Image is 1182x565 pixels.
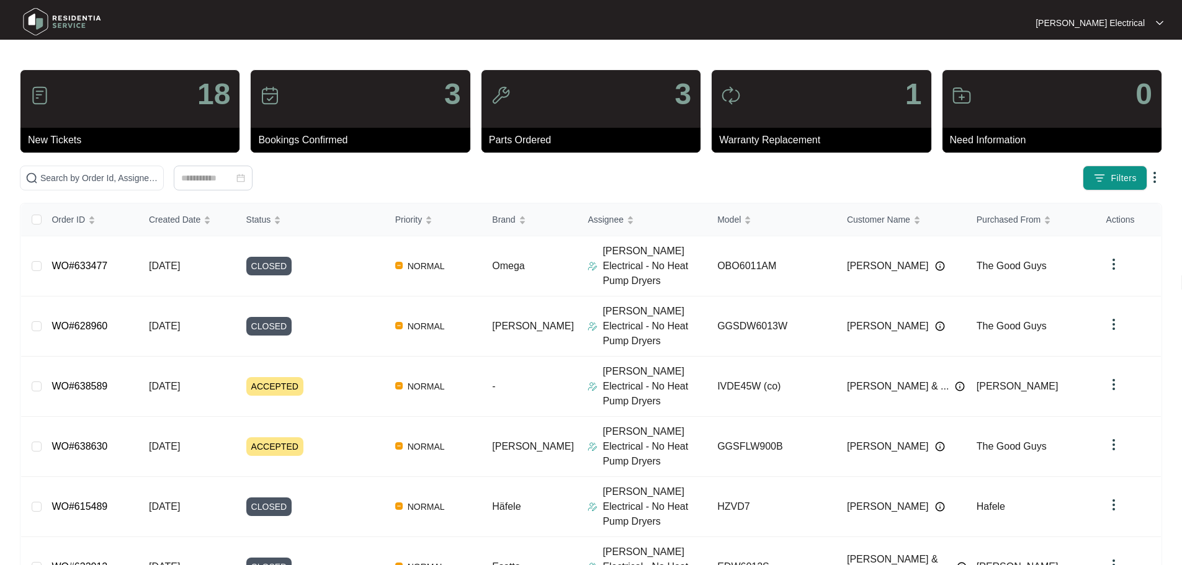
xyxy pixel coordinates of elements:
[492,501,521,512] span: Häfele
[149,441,180,452] span: [DATE]
[42,203,139,236] th: Order ID
[491,86,511,105] img: icon
[602,484,707,529] p: [PERSON_NAME] Electrical - No Heat Pump Dryers
[847,379,949,394] span: [PERSON_NAME] & ...
[1147,170,1162,185] img: dropdown arrow
[395,262,403,269] img: Vercel Logo
[258,133,470,148] p: Bookings Confirmed
[950,133,1162,148] p: Need Information
[588,261,598,271] img: Assigner Icon
[1106,497,1121,512] img: dropdown arrow
[847,499,929,514] span: [PERSON_NAME]
[847,319,929,334] span: [PERSON_NAME]
[1083,166,1147,190] button: filter iconFilters
[707,203,837,236] th: Model
[1106,377,1121,392] img: dropdown arrow
[721,86,741,105] img: icon
[260,86,280,105] img: icon
[977,321,1047,331] span: The Good Guys
[403,319,450,334] span: NORMAL
[847,213,910,226] span: Customer Name
[492,441,574,452] span: [PERSON_NAME]
[149,213,200,226] span: Created Date
[1156,20,1163,26] img: dropdown arrow
[847,259,929,274] span: [PERSON_NAME]
[395,382,403,389] img: Vercel Logo
[1135,79,1152,109] p: 0
[492,213,515,226] span: Brand
[935,261,945,271] img: Info icon
[977,501,1005,512] span: Hafele
[246,317,292,336] span: CLOSED
[955,381,965,391] img: Info icon
[403,499,450,514] span: NORMAL
[719,133,931,148] p: Warranty Replacement
[1096,203,1161,236] th: Actions
[707,357,837,417] td: IVDE45W (co)
[977,260,1047,271] span: The Good Guys
[246,213,271,226] span: Status
[707,236,837,296] td: OBO6011AM
[149,381,180,391] span: [DATE]
[246,497,292,516] span: CLOSED
[149,501,180,512] span: [DATE]
[51,501,107,512] a: WO#615489
[602,244,707,288] p: [PERSON_NAME] Electrical - No Heat Pump Dryers
[444,79,461,109] p: 3
[246,437,303,456] span: ACCEPTED
[707,417,837,477] td: GGSFLW900B
[1036,17,1145,29] p: [PERSON_NAME] Electrical
[602,424,707,469] p: [PERSON_NAME] Electrical - No Heat Pump Dryers
[935,442,945,452] img: Info icon
[28,133,240,148] p: New Tickets
[977,213,1041,226] span: Purchased From
[967,203,1096,236] th: Purchased From
[1106,317,1121,332] img: dropdown arrow
[492,381,495,391] span: -
[602,364,707,409] p: [PERSON_NAME] Electrical - No Heat Pump Dryers
[403,379,450,394] span: NORMAL
[717,213,741,226] span: Model
[385,203,483,236] th: Priority
[51,260,107,271] a: WO#633477
[588,213,624,226] span: Assignee
[403,259,450,274] span: NORMAL
[935,502,945,512] img: Info icon
[905,79,922,109] p: 1
[602,304,707,349] p: [PERSON_NAME] Electrical - No Heat Pump Dryers
[588,381,598,391] img: Assigner Icon
[236,203,385,236] th: Status
[952,86,972,105] img: icon
[977,381,1059,391] span: [PERSON_NAME]
[935,321,945,331] img: Info icon
[25,172,38,184] img: search-icon
[847,439,929,454] span: [PERSON_NAME]
[246,377,303,396] span: ACCEPTED
[707,296,837,357] td: GGSDW6013W
[588,321,598,331] img: Assigner Icon
[395,213,423,226] span: Priority
[1111,172,1137,185] span: Filters
[489,133,701,148] p: Parts Ordered
[707,477,837,537] td: HZVD7
[149,260,180,271] span: [DATE]
[492,260,524,271] span: Omega
[40,171,158,185] input: Search by Order Id, Assignee Name, Customer Name, Brand and Model
[30,86,50,105] img: icon
[395,442,403,450] img: Vercel Logo
[395,322,403,329] img: Vercel Logo
[837,203,967,236] th: Customer Name
[51,213,85,226] span: Order ID
[403,439,450,454] span: NORMAL
[1106,437,1121,452] img: dropdown arrow
[977,441,1047,452] span: The Good Guys
[246,257,292,275] span: CLOSED
[19,3,105,40] img: residentia service logo
[139,203,236,236] th: Created Date
[588,502,598,512] img: Assigner Icon
[149,321,180,331] span: [DATE]
[674,79,691,109] p: 3
[1106,257,1121,272] img: dropdown arrow
[51,441,107,452] a: WO#638630
[492,321,574,331] span: [PERSON_NAME]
